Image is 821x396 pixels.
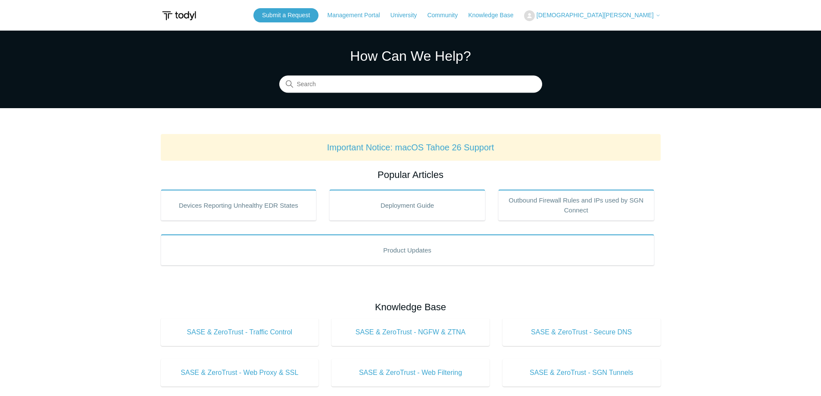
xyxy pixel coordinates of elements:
a: Deployment Guide [329,190,485,221]
img: Todyl Support Center Help Center home page [161,8,197,24]
a: Outbound Firewall Rules and IPs used by SGN Connect [498,190,654,221]
span: [DEMOGRAPHIC_DATA][PERSON_NAME] [537,12,654,19]
span: SASE & ZeroTrust - Secure DNS [515,327,648,337]
h2: Popular Articles [161,168,661,182]
a: University [390,11,425,20]
a: SASE & ZeroTrust - Web Filtering [331,359,490,387]
input: Search [279,76,542,93]
a: SASE & ZeroTrust - Traffic Control [161,318,319,346]
a: Product Updates [161,234,654,265]
a: SASE & ZeroTrust - Secure DNS [503,318,661,346]
a: Community [427,11,466,20]
a: Devices Reporting Unhealthy EDR States [161,190,317,221]
a: SASE & ZeroTrust - NGFW & ZTNA [331,318,490,346]
a: SASE & ZeroTrust - SGN Tunnels [503,359,661,387]
button: [DEMOGRAPHIC_DATA][PERSON_NAME] [524,10,661,21]
span: SASE & ZeroTrust - Traffic Control [174,327,306,337]
h2: Knowledge Base [161,300,661,314]
a: Knowledge Base [468,11,522,20]
span: SASE & ZeroTrust - NGFW & ZTNA [344,327,477,337]
span: SASE & ZeroTrust - Web Filtering [344,368,477,378]
span: SASE & ZeroTrust - SGN Tunnels [515,368,648,378]
h1: How Can We Help? [279,46,542,66]
a: Management Portal [327,11,388,20]
a: SASE & ZeroTrust - Web Proxy & SSL [161,359,319,387]
span: SASE & ZeroTrust - Web Proxy & SSL [174,368,306,378]
a: Important Notice: macOS Tahoe 26 Support [327,143,494,152]
a: Submit a Request [253,8,318,22]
